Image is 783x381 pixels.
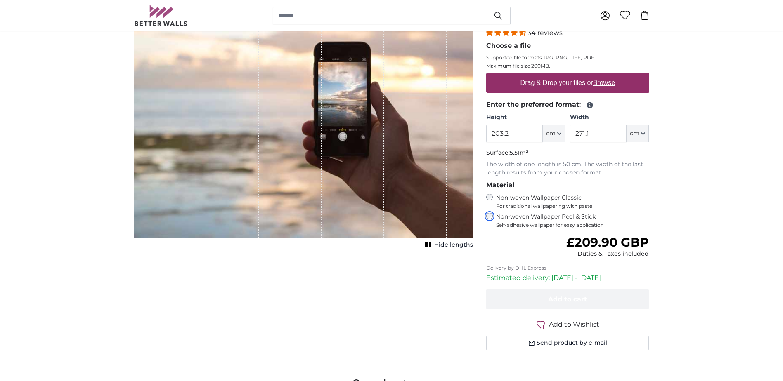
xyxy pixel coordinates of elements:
u: Browse [593,79,615,86]
button: Add to cart [486,289,649,309]
span: £209.90 GBP [566,235,649,250]
span: 4.32 stars [486,29,528,37]
label: Non-woven Wallpaper Classic [496,194,649,209]
legend: Enter the preferred format: [486,100,649,110]
p: Maximum file size 200MB. [486,63,649,69]
label: Height [486,113,565,122]
img: Betterwalls [134,5,188,26]
p: Supported file formats JPG, PNG, TIFF, PDF [486,54,649,61]
button: Add to Wishlist [486,319,649,329]
span: Add to cart [548,295,587,303]
span: 34 reviews [528,29,563,37]
p: The width of one length is 50 cm. The width of the last length results from your chosen format. [486,160,649,177]
label: Drag & Drop your files or [517,75,618,91]
span: Hide lengths [434,241,473,249]
span: cm [630,129,639,138]
legend: Material [486,180,649,190]
div: Duties & Taxes included [566,250,649,258]
button: cm [627,125,649,142]
button: Hide lengths [423,239,473,251]
span: Add to Wishlist [549,320,599,329]
legend: Choose a file [486,41,649,51]
span: Self-adhesive wallpaper for easy application [496,222,649,228]
button: Send product by e-mail [486,336,649,350]
p: Surface: [486,149,649,157]
span: cm [546,129,556,138]
button: cm [543,125,565,142]
p: Estimated delivery: [DATE] - [DATE] [486,273,649,283]
span: For traditional wallpapering with paste [496,203,649,209]
label: Non-woven Wallpaper Peel & Stick [496,213,649,228]
label: Width [570,113,649,122]
p: Delivery by DHL Express [486,265,649,271]
span: 5.51m² [510,149,528,156]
